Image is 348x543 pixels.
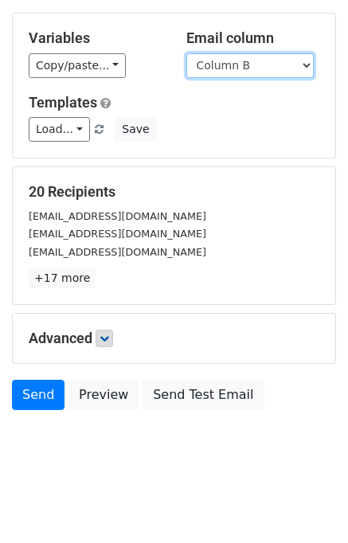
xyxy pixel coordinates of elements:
a: Load... [29,117,90,142]
small: [EMAIL_ADDRESS][DOMAIN_NAME] [29,246,206,258]
small: [EMAIL_ADDRESS][DOMAIN_NAME] [29,228,206,240]
a: Send Test Email [143,380,264,410]
small: [EMAIL_ADDRESS][DOMAIN_NAME] [29,210,206,222]
a: Send [12,380,65,410]
a: Templates [29,94,97,111]
h5: Advanced [29,330,319,347]
a: Copy/paste... [29,53,126,78]
h5: Email column [186,29,320,47]
a: +17 more [29,268,96,288]
h5: 20 Recipients [29,183,319,201]
button: Save [115,117,156,142]
h5: Variables [29,29,162,47]
iframe: Chat Widget [268,467,348,543]
a: Preview [68,380,139,410]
